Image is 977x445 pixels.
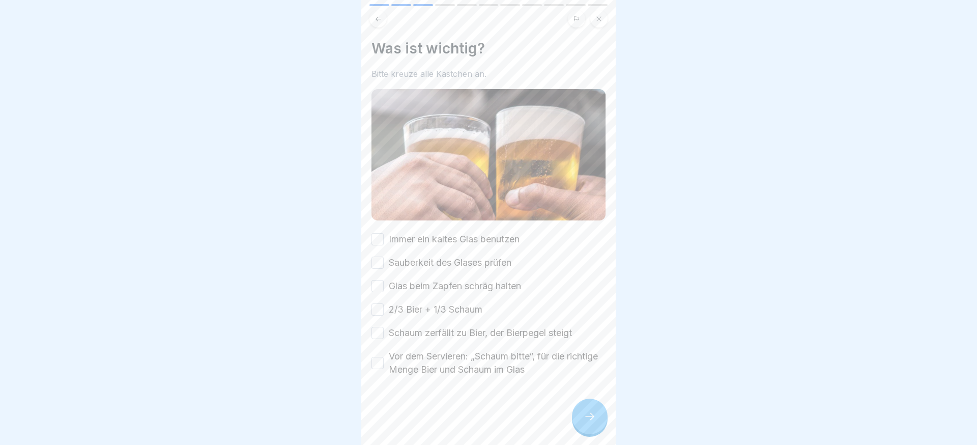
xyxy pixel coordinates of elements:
[389,233,520,246] label: Immer ein kaltes Glas benutzen
[389,280,521,293] label: Glas beim Zapfen schräg halten
[371,69,606,79] div: Bitte kreuze alle Kästchen an.
[371,40,606,57] h4: Was ist wichtig?
[389,350,606,376] label: Vor dem Servieren: „Schaum bitte“, für die richtige Menge Bier und Schaum im Glas
[389,303,482,316] label: 2/3 Bier + 1/3 Schaum
[389,326,572,340] label: Schaum zerfällt zu Bier, der Bierpegel steigt
[389,256,511,269] label: Sauberkeit des Glases prüfen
